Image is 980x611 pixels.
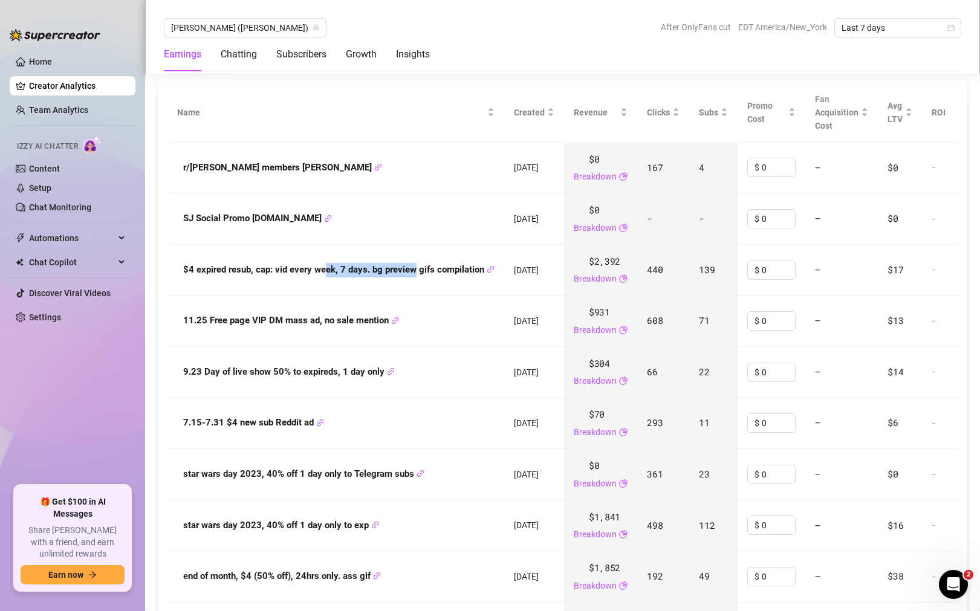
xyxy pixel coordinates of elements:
span: — [815,519,820,531]
img: Chat Copilot [16,258,24,267]
iframe: Intercom live chat [939,570,968,599]
div: Hi yes, any help would be great. It’s been super time consuming to set up (understandably in orde... [44,123,232,327]
span: $304 [589,357,610,371]
span: — [815,570,820,582]
span: 66 [647,366,657,378]
span: pie-chart [619,323,628,337]
button: Copy Link [391,316,399,325]
div: joined the conversation [52,355,206,366]
span: 440 [647,263,663,276]
span: $931 [589,305,610,320]
input: Enter cost [762,414,795,432]
b: [PERSON_NAME] [52,357,120,365]
span: $2,392 [589,254,620,269]
span: — [815,212,820,224]
span: 167 [647,161,663,173]
span: 22 [699,366,709,378]
div: Insights [396,47,430,62]
span: link [387,367,395,375]
button: Copy Link [374,163,382,172]
a: Breakdown [574,528,617,541]
button: Copy Link [316,418,324,427]
button: Home [189,5,212,28]
span: [DATE] [514,265,539,275]
span: — [815,314,820,326]
span: - [647,212,652,224]
span: pie-chart [619,477,628,490]
span: Revenue [574,106,618,119]
strong: 11.25 Free page VIP DM mass ad, no sale mention [183,315,399,326]
span: 293 [647,416,663,428]
span: Created [514,106,545,119]
span: 192 [647,570,663,582]
span: $1,841 [589,510,620,525]
span: $13 [888,314,903,326]
span: [DATE] [514,572,539,581]
strong: star wars day 2023, 40% off 1 day only to exp [183,520,379,531]
div: Ella says… [10,381,232,508]
a: Breakdown [574,170,617,183]
span: Izzy AI Chatter [17,141,78,152]
div: On [DATE] 7:31 PM -0400, Giselle from 🌟 Supercreator < >, wrote: [53,284,222,320]
span: pie-chart [619,272,628,285]
img: Profile image for Ella [34,7,54,26]
button: Copy Link [387,367,395,377]
div: Also the best selling messages filter only goes so far back so I was back and forth on OF checkin... [53,219,222,278]
input: Enter cost [762,363,795,381]
div: Ella says… [10,353,232,381]
button: go back [8,5,31,28]
span: link [324,215,332,222]
span: $70 [589,407,605,422]
a: Creator Analytics [29,76,126,95]
span: [DATE] [514,470,539,479]
span: $1,852 [589,561,620,575]
span: $0 [888,468,898,480]
div: Close [212,5,234,27]
span: — [815,416,820,428]
h1: [PERSON_NAME] [59,6,137,15]
span: Sara (sarajay) [171,19,319,37]
img: Profile image for Ella [36,355,48,367]
span: $0 [589,203,599,218]
span: EDT America/New_York [738,18,827,36]
span: ROI [932,108,946,117]
span: 139 [699,263,715,276]
a: Breakdown [574,477,617,490]
input: Enter cost [762,158,795,176]
span: Avg LTV [888,101,903,124]
span: link [371,521,379,529]
span: 49 [699,570,709,582]
span: 4 [699,161,704,173]
span: — [815,366,820,378]
span: link [391,317,399,325]
button: Copy Link [417,470,424,479]
button: Copy Link [371,521,379,530]
span: $0 [589,459,599,473]
span: 23 [699,468,709,480]
span: link [373,572,381,580]
span: pie-chart [619,579,628,592]
strong: r/[PERSON_NAME] members [PERSON_NAME] [183,162,382,173]
strong: SJ Social Promo [DOMAIN_NAME] [183,213,332,224]
strong: 7.15-7.31 $4 new sub Reddit ad [183,417,324,428]
span: link [417,470,424,477]
a: [EMAIL_ADDRESS][DOMAIN_NAME] [53,297,208,318]
span: Clicks [647,106,670,119]
a: Breakdown [574,272,617,285]
div: [DATE] [10,337,232,353]
strong: end of month, $4 (50% off), 24hrs only. ass gif [183,571,381,581]
span: Promo Cost [747,99,786,126]
span: link [374,163,382,171]
span: 361 [647,468,663,480]
a: Chat Monitoring [29,202,91,212]
span: - [699,212,704,224]
a: Breakdown [574,579,617,592]
a: Breakdown [574,221,617,234]
span: pie-chart [619,425,628,439]
span: Subs [699,106,718,119]
img: logo-BBDzfeDw.svg [10,29,100,41]
span: [DATE] [514,214,539,224]
span: [DATE] [514,520,539,530]
span: thunderbolt [16,233,25,243]
span: Chat Copilot [29,253,115,272]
